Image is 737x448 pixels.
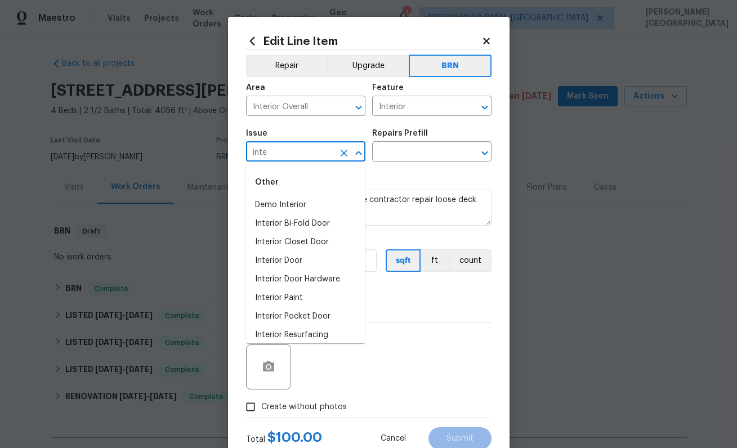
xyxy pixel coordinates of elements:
[246,270,365,289] li: Interior Door Hardware
[267,431,322,444] span: $ 100.00
[409,55,492,77] button: BRN
[477,100,493,115] button: Open
[246,326,365,344] li: Interior Resurfacing
[381,434,406,443] span: Cancel
[372,84,404,92] h5: Feature
[246,307,365,326] li: Interior Pocket Door
[327,55,409,77] button: Upgrade
[246,55,328,77] button: Repair
[446,434,474,443] span: Submit
[477,145,493,161] button: Open
[386,249,421,272] button: sqft
[372,129,428,137] h5: Repairs Prefill
[246,35,481,47] h2: Edit Line Item
[246,214,365,233] li: Interior Bi-Fold Door
[421,249,449,272] button: ft
[246,84,265,92] h5: Area
[246,196,365,214] li: Demo Interior
[246,129,267,137] h5: Issue
[351,100,367,115] button: Open
[336,145,352,161] button: Clear
[246,252,365,270] li: Interior Door
[449,249,492,272] button: count
[246,432,322,445] div: Total
[351,145,367,161] button: Close
[246,233,365,252] li: Interior Closet Door
[246,169,365,196] div: Other
[246,190,492,226] textarea: Lender Required: Seller to have contractor repair loose deck spindle and guard rail.
[246,289,365,307] li: Interior Paint
[261,401,347,413] span: Create without photos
